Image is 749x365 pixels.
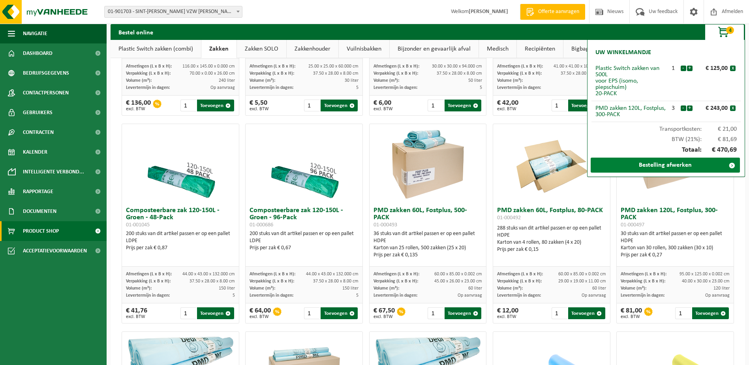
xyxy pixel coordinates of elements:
span: 4 [726,26,734,34]
span: 25.00 x 25.00 x 60.000 cm [308,64,359,69]
div: € 64,00 [250,307,271,319]
button: Toevoegen [321,307,357,319]
a: Medisch [479,40,516,58]
span: 29.00 x 19.00 x 11.00 cm [558,279,606,284]
span: 150 liter [219,286,235,291]
span: Documenten [23,201,56,221]
h3: Composteerbare zak 120-150L - Groen - 96-Pack [250,207,359,228]
div: Prijs per zak € 0,87 [126,245,235,252]
div: € 81,00 [621,307,642,319]
div: PMD zakken 120L, Fostplus, 300-PACK [595,105,666,118]
span: Op aanvraag [458,293,482,298]
a: Zakkenhouder [287,40,338,58]
div: 200 stuks van dit artikel passen er op een pallet [250,230,359,252]
h3: PMD zakken 120L, Fostplus, 300-PACK [621,207,730,228]
button: Toevoegen [692,307,729,319]
span: Verpakking (L x B x H): [497,279,542,284]
span: Volume (m³): [497,78,523,83]
button: - [681,105,686,111]
div: Totaal: [591,143,741,158]
span: 5 [233,293,235,298]
div: Prijs per zak € 0,135 [374,252,482,259]
img: 01-001045 [141,124,220,203]
button: 4 [705,24,744,40]
span: 37.50 x 28.00 x 8.00 cm [561,71,606,76]
span: Levertermijn in dagen: [126,85,170,90]
span: Volume (m³): [497,286,523,291]
div: € 6,00 [374,100,393,111]
div: BTW (21%): [591,132,741,143]
span: 01-001045 [126,222,150,228]
span: 30.00 x 30.00 x 94.000 cm [432,64,482,69]
div: Prijs per zak € 0,67 [250,245,359,252]
div: Transportkosten: [591,122,741,132]
span: excl. BTW [621,314,642,319]
h3: PMD zakken 60L, Fostplus, 80-PACK [497,207,606,223]
span: Afmetingen (L x B x H): [250,272,295,277]
div: € 125,00 [695,65,730,71]
a: Zakken [201,40,237,58]
span: Verpakking (L x B x H): [374,279,418,284]
input: 1 [428,307,443,319]
input: 1 [304,307,320,319]
span: Volume (m³): [374,286,399,291]
span: Contactpersonen [23,83,69,103]
span: Levertermijn in dagen: [497,85,541,90]
div: LDPE [126,237,235,245]
span: Op aanvraag [582,293,606,298]
span: 44.00 x 43.00 x 132.000 cm [182,272,235,277]
span: Intelligente verbond... [23,162,84,182]
button: Toevoegen [568,307,605,319]
span: Levertermijn in dagen: [621,293,665,298]
h3: PMD zakken 60L, Fostplus, 500-PACK [374,207,482,228]
span: Verpakking (L x B x H): [374,71,418,76]
span: Rapportage [23,182,53,201]
img: 01-000492 [512,124,591,203]
span: 120 liter [713,286,730,291]
button: Toevoegen [321,100,357,111]
div: € 243,00 [695,105,730,111]
div: LDPE [250,237,359,245]
div: € 5,50 [250,100,269,111]
a: Offerte aanvragen [520,4,585,20]
span: 37.50 x 28.00 x 8.00 cm [437,71,482,76]
span: Afmetingen (L x B x H): [126,272,172,277]
div: 200 stuks van dit artikel passen er op een pallet [126,230,235,252]
a: Vuilnisbakken [339,40,389,58]
div: 30 stuks van dit artikel passen er op een pallet [621,230,730,259]
span: 60.00 x 85.00 x 0.002 cm [558,272,606,277]
span: Levertermijn in dagen: [250,293,293,298]
a: Plastic Switch zakken (combi) [111,40,201,58]
a: Bigbags [563,40,599,58]
a: Recipiënten [517,40,563,58]
span: 60 liter [592,286,606,291]
div: 1 [666,65,680,71]
span: Volume (m³): [621,286,646,291]
span: Levertermijn in dagen: [374,293,417,298]
span: excl. BTW [497,314,518,319]
span: 01-901703 - SINT-JOZEF KLINIEK VZW PITTEM - PITTEM [104,6,242,18]
input: 1 [304,100,320,111]
div: HDPE [497,232,606,239]
span: Verpakking (L x B x H): [126,71,171,76]
span: Afmetingen (L x B x H): [250,64,295,69]
h2: Bestel online [111,24,161,40]
span: Levertermijn in dagen: [497,293,541,298]
div: € 42,00 [497,100,518,111]
span: 37.50 x 28.00 x 8.00 cm [313,71,359,76]
div: 288 stuks van dit artikel passen er op een pallet [497,225,606,253]
span: 5 [356,293,359,298]
span: 01-000493 [374,222,397,228]
div: Karton van 4 rollen, 80 zakken (4 x 20) [497,239,606,246]
button: x [730,105,736,111]
span: 01-901703 - SINT-JOZEF KLINIEK VZW PITTEM - PITTEM [105,6,242,17]
div: 3 [666,105,680,111]
span: Afmetingen (L x B x H): [126,64,172,69]
a: Zakken SOLO [237,40,286,58]
span: Volume (m³): [250,78,275,83]
span: Verpakking (L x B x H): [497,71,542,76]
div: € 67,50 [374,307,395,319]
button: + [687,66,693,71]
span: excl. BTW [374,314,395,319]
a: Bijzonder en gevaarlijk afval [390,40,479,58]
